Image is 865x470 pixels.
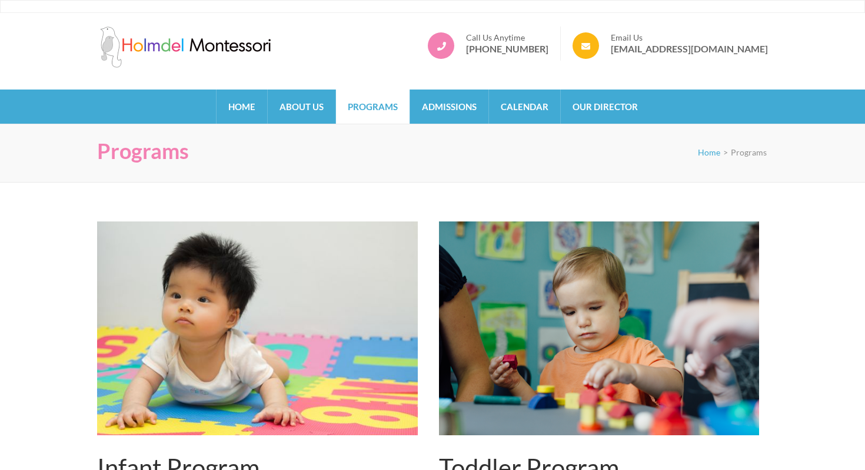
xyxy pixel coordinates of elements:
[268,90,335,124] a: About Us
[723,147,728,157] span: >
[336,90,410,124] a: Programs
[466,32,548,43] span: Call Us Anytime
[217,90,267,124] a: Home
[466,43,548,55] a: [PHONE_NUMBER]
[410,90,488,124] a: Admissions
[97,27,274,68] img: Holmdel Montessori School
[611,32,768,43] span: Email Us
[611,43,768,55] a: [EMAIL_ADDRESS][DOMAIN_NAME]
[489,90,560,124] a: Calendar
[698,147,720,157] a: Home
[561,90,650,124] a: Our Director
[97,138,189,164] h1: Programs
